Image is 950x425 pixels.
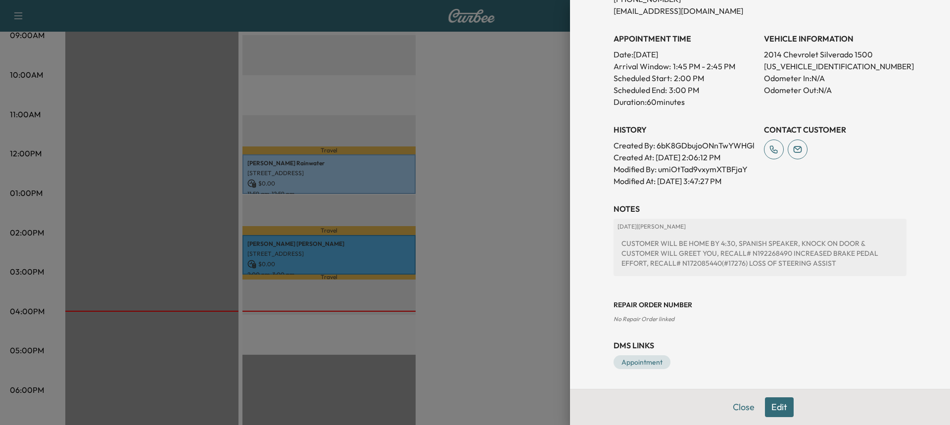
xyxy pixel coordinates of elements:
p: Duration: 60 minutes [614,96,756,108]
button: Edit [765,397,794,417]
div: CUSTOMER WILL BE HOME BY 4:30, SPANISH SPEAKER, KNOCK ON DOOR & CUSTOMER WILL GREET YOU, RECALL# ... [617,235,902,272]
h3: APPOINTMENT TIME [614,33,756,45]
span: 1:45 PM - 2:45 PM [673,60,735,72]
p: Created By : 6bK8GDbujoONnTwYWHGl [614,140,756,151]
p: [EMAIL_ADDRESS][DOMAIN_NAME] [614,5,756,17]
h3: Repair Order number [614,300,906,310]
p: [DATE] | [PERSON_NAME] [617,223,902,231]
p: Odometer In: N/A [764,72,906,84]
span: No Repair Order linked [614,315,674,323]
h3: CONTACT CUSTOMER [764,124,906,136]
p: Odometer Out: N/A [764,84,906,96]
p: [US_VEHICLE_IDENTIFICATION_NUMBER] [764,60,906,72]
p: Date: [DATE] [614,48,756,60]
p: Scheduled End: [614,84,667,96]
button: Close [726,397,761,417]
p: 2014 Chevrolet Silverado 1500 [764,48,906,60]
p: Modified At : [DATE] 3:47:27 PM [614,175,756,187]
p: Scheduled Start: [614,72,672,84]
h3: DMS Links [614,339,906,351]
a: Appointment [614,355,670,369]
h3: NOTES [614,203,906,215]
p: 3:00 PM [669,84,699,96]
p: 2:00 PM [674,72,704,84]
h3: VEHICLE INFORMATION [764,33,906,45]
p: Modified By : umiOtTad9vxymXTBFjaY [614,163,756,175]
h3: History [614,124,756,136]
p: Arrival Window: [614,60,756,72]
p: Created At : [DATE] 2:06:12 PM [614,151,756,163]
